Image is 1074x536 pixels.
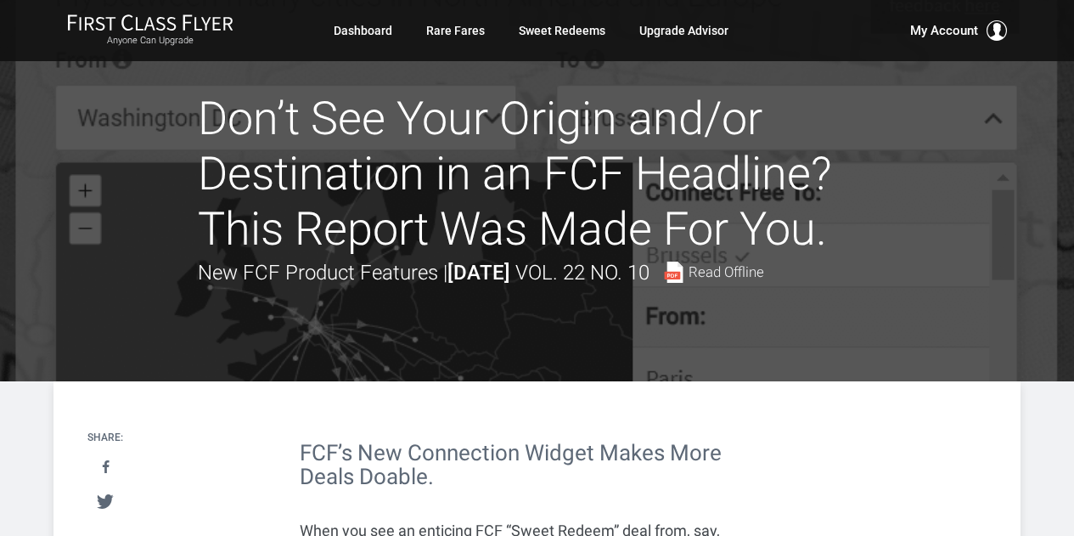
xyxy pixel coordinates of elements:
[426,15,485,46] a: Rare Fares
[198,257,764,289] div: New FCF Product Features |
[67,35,233,47] small: Anyone Can Upgrade
[88,452,123,483] a: Share
[639,15,728,46] a: Upgrade Advisor
[334,15,392,46] a: Dashboard
[300,441,775,489] h2: FCF’s New Connection Widget Makes More Deals Doable.
[689,265,764,279] span: Read Offline
[936,485,1057,528] iframe: Opens a widget where you can find more information
[515,261,649,285] span: Vol. 22 No. 10
[447,261,510,285] strong: [DATE]
[198,92,877,257] h1: Don’t See Your Origin and/or Destination in an FCF Headline? This Report Was Made For You.
[663,262,764,283] a: Read Offline
[663,262,684,283] img: pdf-file.svg
[67,14,233,48] a: First Class FlyerAnyone Can Upgrade
[519,15,605,46] a: Sweet Redeems
[67,14,233,31] img: First Class Flyer
[910,20,978,41] span: My Account
[910,20,1007,41] button: My Account
[87,432,123,443] h4: Share:
[88,486,123,517] a: Tweet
